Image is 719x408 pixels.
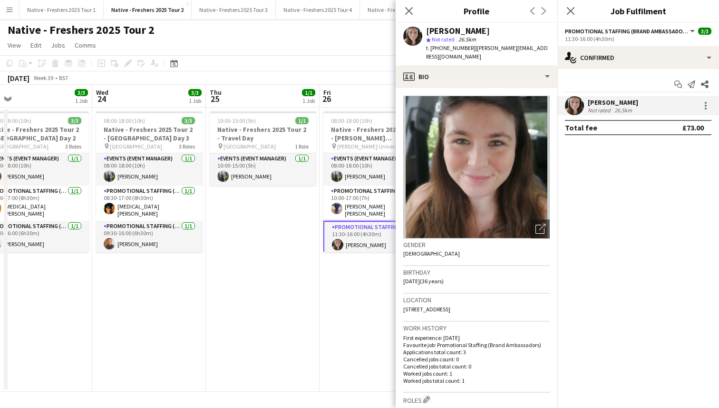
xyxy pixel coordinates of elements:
div: 1 Job [75,97,87,104]
a: Edit [27,39,45,51]
span: Wed [96,88,108,97]
span: Week 39 [31,74,55,81]
div: £73.00 [682,123,704,132]
app-card-role: Events (Event Manager)1/108:00-18:00 (10h)[PERSON_NAME] [96,153,203,186]
button: Native - Freshers 2025 Tour 3 [192,0,276,19]
div: 26.5km [612,107,634,114]
app-card-role: Promotional Staffing (Brand Ambassadors)1/108:30-17:00 (8h30m)[MEDICAL_DATA][PERSON_NAME] [96,186,203,221]
span: [DATE] (36 years) [403,278,444,285]
span: Not rated [432,36,455,43]
h3: Work history [403,324,550,332]
h3: Gender [403,240,550,249]
p: Cancelled jobs count: 0 [403,356,550,363]
span: [DEMOGRAPHIC_DATA] [403,250,460,257]
span: 3 Roles [179,143,195,150]
app-job-card: 08:00-18:00 (10h)3/3Native - Freshers 2025 Tour 2 - [PERSON_NAME][GEOGRAPHIC_DATA] [PERSON_NAME] ... [323,111,430,252]
span: View [8,41,21,50]
span: 08:00-18:00 (10h) [331,117,372,124]
button: Native - Freshers 2025 Tour 2 [104,0,192,19]
div: BST [59,74,68,81]
app-card-role: Promotional Staffing (Brand Ambassadors)1/110:00-17:00 (7h)[PERSON_NAME] [PERSON_NAME] [PERSON_NAME] [323,186,430,221]
span: [PERSON_NAME] University (The Barn) [337,143,406,150]
span: 3/3 [698,28,711,35]
app-job-card: 08:00-18:00 (10h)3/3Native - Freshers 2025 Tour 2 - [GEOGRAPHIC_DATA] Day 3 [GEOGRAPHIC_DATA]3 Ro... [96,111,203,252]
p: First experience: [DATE] [403,334,550,341]
span: Fri [323,88,331,97]
span: 25 [208,93,222,104]
div: Not rated [588,107,612,114]
h3: Job Fulfilment [557,5,719,17]
div: Confirmed [557,46,719,69]
button: Native - Freshers 2025 Tour 5 [360,0,444,19]
span: 26.5km [457,36,478,43]
h3: Location [403,296,550,304]
h3: Birthday [403,268,550,277]
div: [DATE] [8,73,29,83]
button: Native - Freshers 2025 Tour 1 [19,0,104,19]
div: 1 Job [302,97,315,104]
span: [GEOGRAPHIC_DATA] [223,143,276,150]
app-card-role: Promotional Staffing (Brand Ambassadors)1/111:30-16:00 (4h30m)[PERSON_NAME] [323,221,430,255]
div: Bio [396,65,557,88]
span: Promotional Staffing (Brand Ambassadors) [565,28,689,35]
p: Worked jobs total count: 1 [403,377,550,384]
div: 1 Job [189,97,201,104]
h3: Native - Freshers 2025 Tour 2 - [GEOGRAPHIC_DATA] Day 3 [96,125,203,142]
span: 10:00-15:00 (5h) [217,117,256,124]
a: Jobs [47,39,69,51]
span: 3/3 [75,89,88,96]
div: [PERSON_NAME] [588,98,638,107]
span: [GEOGRAPHIC_DATA] [110,143,162,150]
button: Promotional Staffing (Brand Ambassadors) [565,28,696,35]
span: Thu [210,88,222,97]
span: 08:00-18:00 (10h) [104,117,145,124]
span: | [PERSON_NAME][EMAIL_ADDRESS][DOMAIN_NAME] [426,44,548,60]
span: 3/3 [182,117,195,124]
h1: Native - Freshers 2025 Tour 2 [8,23,155,37]
span: [STREET_ADDRESS] [403,306,450,313]
div: [PERSON_NAME] [426,27,490,35]
span: 3/3 [188,89,202,96]
h3: Roles [403,395,550,405]
span: 3/3 [68,117,81,124]
h3: Native - Freshers 2025 Tour 2 - Travel Day [210,125,316,142]
span: t. [PHONE_NUMBER] [426,44,476,51]
span: Edit [30,41,41,50]
a: View [4,39,25,51]
app-card-role: Events (Event Manager)1/108:00-18:00 (10h)[PERSON_NAME] [323,153,430,186]
span: 1/1 [302,89,315,96]
p: Worked jobs count: 1 [403,370,550,377]
a: Comms [71,39,100,51]
div: Open photos pop-in [531,219,550,239]
app-card-role: Promotional Staffing (Brand Ambassadors)1/109:30-16:00 (6h30m)[PERSON_NAME] [96,221,203,253]
img: Crew avatar or photo [403,96,550,239]
p: Applications total count: 3 [403,348,550,356]
span: Jobs [51,41,65,50]
p: Favourite job: Promotional Staffing (Brand Ambassadors) [403,341,550,348]
div: Total fee [565,123,597,132]
span: 1 Role [295,143,309,150]
span: 24 [95,93,108,104]
app-job-card: 10:00-15:00 (5h)1/1Native - Freshers 2025 Tour 2 - Travel Day [GEOGRAPHIC_DATA]1 RoleEvents (Even... [210,111,316,186]
span: 1/1 [295,117,309,124]
span: 3 Roles [65,143,81,150]
h3: Profile [396,5,557,17]
div: 11:30-16:00 (4h30m) [565,35,711,42]
p: Cancelled jobs total count: 0 [403,363,550,370]
span: Comms [75,41,96,50]
h3: Native - Freshers 2025 Tour 2 - [PERSON_NAME][GEOGRAPHIC_DATA] [323,125,430,142]
button: Native - Freshers 2025 Tour 4 [276,0,360,19]
span: 26 [322,93,331,104]
app-card-role: Events (Event Manager)1/110:00-15:00 (5h)[PERSON_NAME] [210,153,316,186]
